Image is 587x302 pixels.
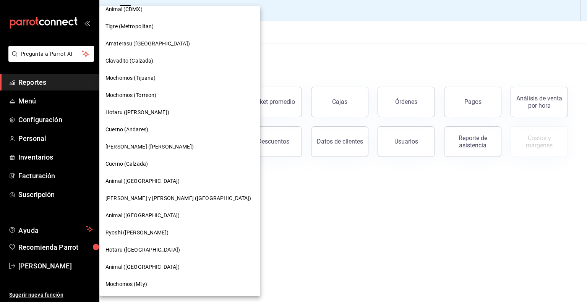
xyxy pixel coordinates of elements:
span: Mochomos (Mty) [105,280,147,288]
div: [PERSON_NAME] ([PERSON_NAME]) [99,138,260,155]
div: Mochomos (Tijuana) [99,69,260,87]
span: [PERSON_NAME] y [PERSON_NAME] ([GEOGRAPHIC_DATA]) [105,194,251,202]
div: Mochomos (Mty) [99,276,260,293]
span: Animal ([GEOGRAPHIC_DATA]) [105,212,180,220]
span: Cuerno (Andares) [105,126,148,134]
span: Animal (CDMX) [105,5,143,13]
span: Tigre (Metropolitan) [105,23,154,31]
div: Mochomos (Torreon) [99,87,260,104]
div: Amaterasu ([GEOGRAPHIC_DATA]) [99,35,260,52]
span: Animal ([GEOGRAPHIC_DATA]) [105,177,180,185]
div: Animal (CDMX) [99,1,260,18]
span: Cuerno (Calzada) [105,160,148,168]
div: Animal ([GEOGRAPHIC_DATA]) [99,207,260,224]
span: Mochomos (Tijuana) [105,74,156,82]
span: Amaterasu ([GEOGRAPHIC_DATA]) [105,40,190,48]
div: Animal ([GEOGRAPHIC_DATA]) [99,258,260,276]
div: [PERSON_NAME] y [PERSON_NAME] ([GEOGRAPHIC_DATA]) [99,190,260,207]
div: Tigre (Metropolitan) [99,18,260,35]
div: Cuerno (Calzada) [99,155,260,173]
span: Animal ([GEOGRAPHIC_DATA]) [105,263,180,271]
div: Hotaru ([PERSON_NAME]) [99,104,260,121]
div: Ryoshi ([PERSON_NAME]) [99,224,260,241]
span: Mochomos (Torreon) [105,91,156,99]
span: Hotaru ([GEOGRAPHIC_DATA]) [105,246,180,254]
div: Hotaru ([GEOGRAPHIC_DATA]) [99,241,260,258]
span: Hotaru ([PERSON_NAME]) [105,108,169,116]
div: Cuerno (Andares) [99,121,260,138]
span: Clavadito (Calzada) [105,57,154,65]
div: Clavadito (Calzada) [99,52,260,69]
span: Ryoshi ([PERSON_NAME]) [105,229,169,237]
span: [PERSON_NAME] ([PERSON_NAME]) [105,143,194,151]
div: Animal ([GEOGRAPHIC_DATA]) [99,173,260,190]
